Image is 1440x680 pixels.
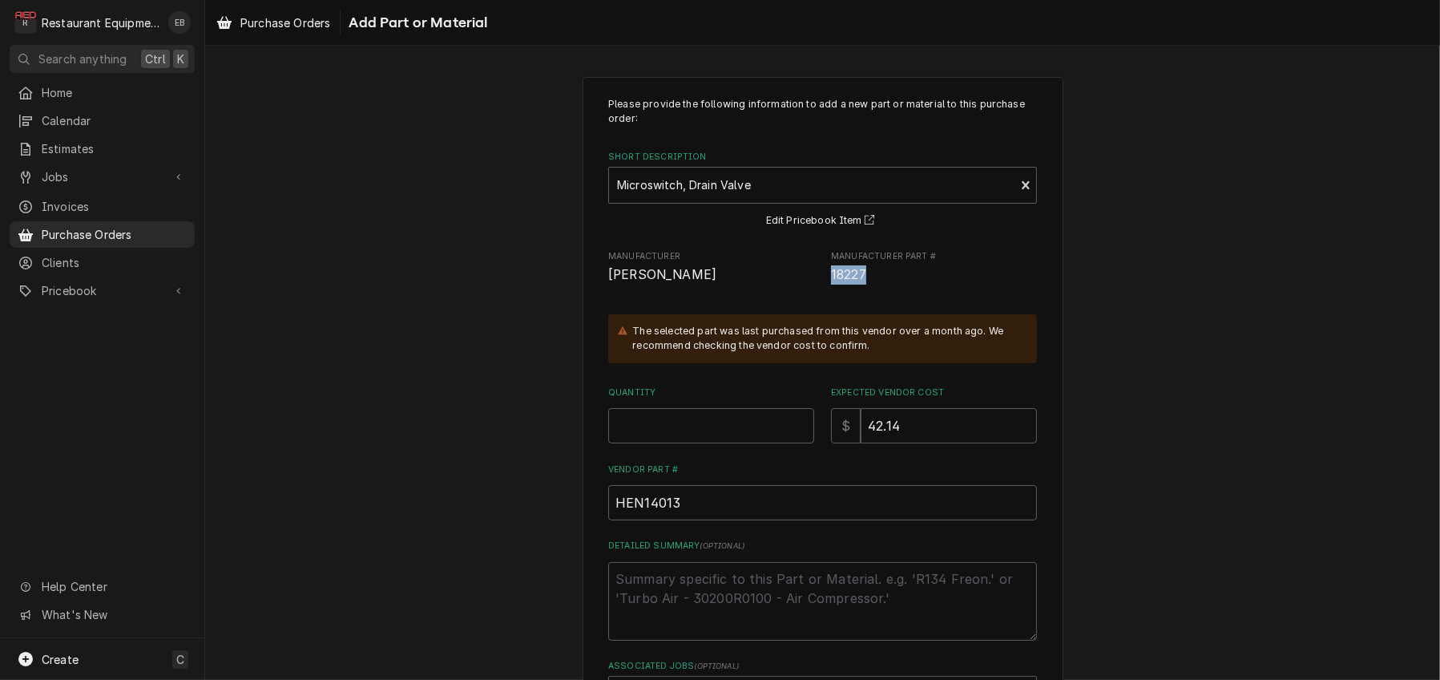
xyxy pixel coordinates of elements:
a: Go to What's New [10,601,195,628]
a: Invoices [10,193,195,220]
a: Go to Jobs [10,164,195,190]
a: Purchase Orders [210,10,337,36]
a: Home [10,79,195,106]
span: 18227 [831,267,866,282]
div: Short Description [608,151,1037,230]
div: Emily Bird's Avatar [168,11,191,34]
a: Clients [10,249,195,276]
span: Invoices [42,198,187,215]
span: [PERSON_NAME] [608,267,716,282]
div: Detailed Summary [608,540,1037,640]
span: K [177,51,184,67]
span: Manufacturer [608,250,814,263]
a: Go to Help Center [10,573,195,600]
span: Manufacturer [608,265,814,285]
div: Manufacturer [608,250,814,285]
label: Short Description [608,151,1037,164]
span: Search anything [38,51,127,67]
a: Calendar [10,107,195,134]
label: Vendor Part # [608,463,1037,476]
span: Purchase Orders [42,226,187,243]
span: What's New [42,606,185,623]
label: Associated Jobs [608,660,1037,673]
span: Create [42,653,79,666]
span: Home [42,84,187,101]
div: Restaurant Equipment Diagnostics's Avatar [14,11,37,34]
div: $ [831,408,861,443]
span: Jobs [42,168,163,185]
div: The selected part was last purchased from this vendor over a month ago. We recommend checking the... [632,324,1021,354]
span: Calendar [42,112,187,129]
p: Please provide the following information to add a new part or material to this purchase order: [608,97,1037,127]
div: Vendor Part # [608,463,1037,520]
span: Manufacturer Part # [831,250,1037,263]
div: Manufacturer Part # [831,250,1037,285]
div: Expected Vendor Cost [831,387,1037,443]
div: Quantity [608,387,814,443]
span: ( optional ) [694,662,739,670]
span: Clients [42,254,187,271]
button: Edit Pricebook Item [764,211,882,231]
span: Ctrl [145,51,166,67]
span: Manufacturer Part # [831,265,1037,285]
button: Search anythingCtrlK [10,45,195,73]
a: Purchase Orders [10,221,195,248]
span: Help Center [42,578,185,595]
span: Estimates [42,140,187,157]
div: R [14,11,37,34]
span: Purchase Orders [240,14,330,31]
a: Estimates [10,136,195,162]
a: Go to Pricebook [10,277,195,304]
label: Quantity [608,387,814,399]
span: Add Part or Material [344,12,487,34]
label: Detailed Summary [608,540,1037,552]
div: Restaurant Equipment Diagnostics [42,14,159,31]
label: Expected Vendor Cost [831,387,1037,399]
span: C [176,651,184,668]
span: ( optional ) [700,541,745,550]
span: Pricebook [42,282,163,299]
div: EB [168,11,191,34]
